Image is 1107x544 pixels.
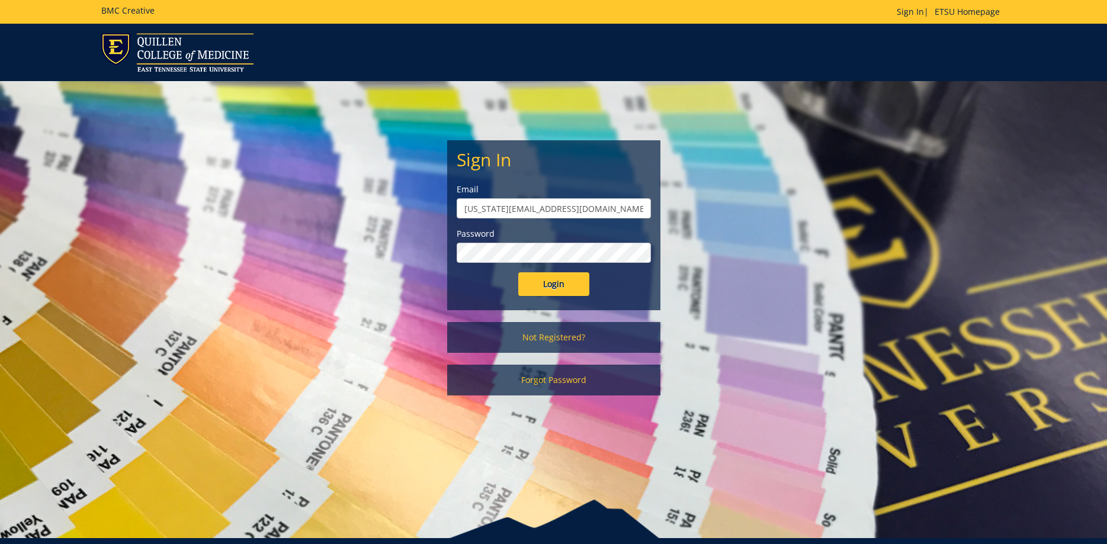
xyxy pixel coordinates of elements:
h5: BMC Creative [101,6,155,15]
a: Forgot Password [447,365,660,395]
a: Sign In [897,6,924,17]
a: ETSU Homepage [929,6,1006,17]
img: ETSU logo [101,33,254,72]
label: Password [457,228,651,240]
p: | [897,6,1006,18]
input: Login [518,272,589,296]
label: Email [457,184,651,195]
h2: Sign In [457,150,651,169]
a: Not Registered? [447,322,660,353]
